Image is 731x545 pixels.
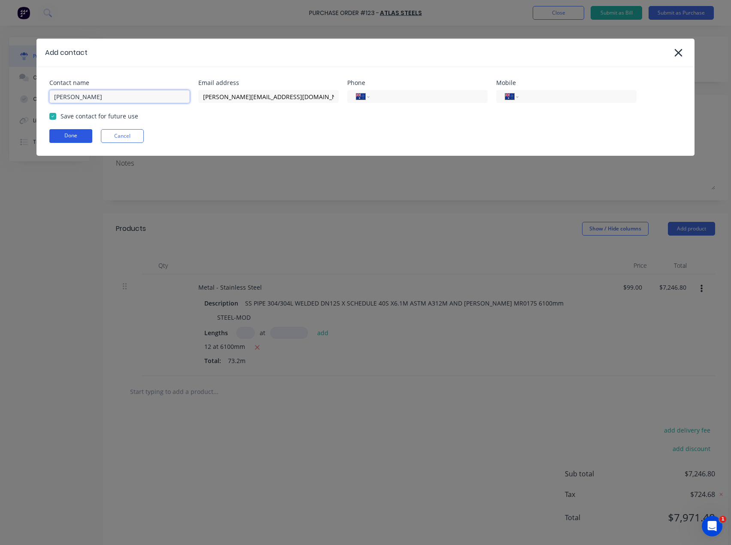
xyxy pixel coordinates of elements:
[49,80,190,86] div: Contact name
[198,80,339,86] div: Email address
[101,129,144,143] button: Cancel
[347,80,488,86] div: Phone
[719,516,726,523] span: 1
[45,48,88,58] div: Add contact
[61,112,138,121] div: Save contact for future use
[49,129,92,143] button: Done
[702,516,722,536] iframe: Intercom live chat
[496,80,637,86] div: Mobile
